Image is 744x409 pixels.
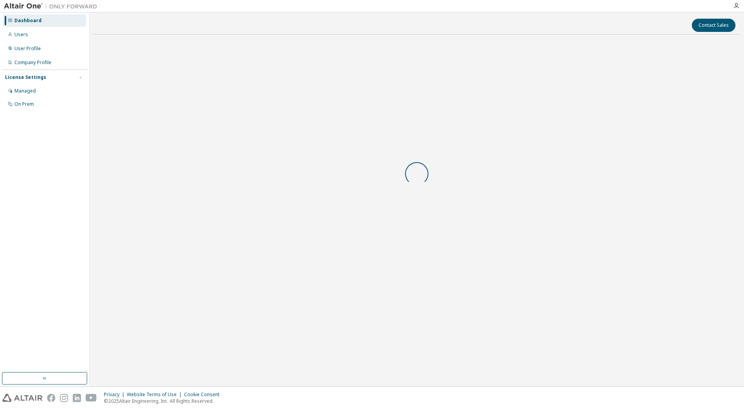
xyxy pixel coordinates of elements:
[14,101,34,107] div: On Prem
[4,2,101,10] img: Altair One
[127,392,184,398] div: Website Terms of Use
[73,394,81,402] img: linkedin.svg
[14,59,51,66] div: Company Profile
[60,394,68,402] img: instagram.svg
[104,398,224,404] p: © 2025 Altair Engineering, Inc. All Rights Reserved.
[86,394,97,402] img: youtube.svg
[692,19,735,32] button: Contact Sales
[2,394,42,402] img: altair_logo.svg
[104,392,127,398] div: Privacy
[14,17,42,24] div: Dashboard
[47,394,55,402] img: facebook.svg
[184,392,224,398] div: Cookie Consent
[14,45,41,52] div: User Profile
[14,31,28,38] div: Users
[14,88,36,94] div: Managed
[5,74,46,80] div: License Settings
